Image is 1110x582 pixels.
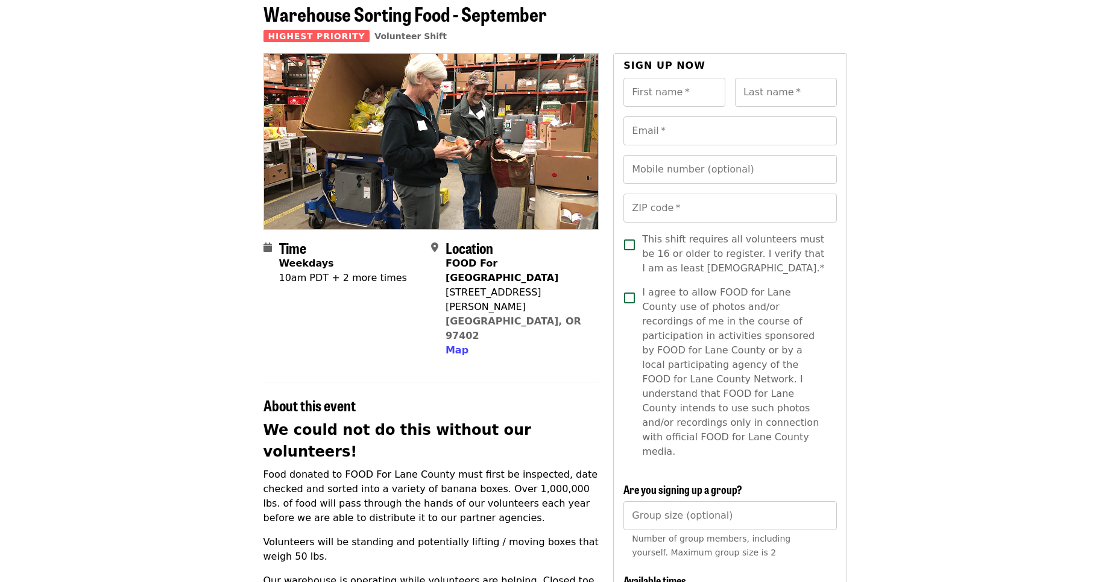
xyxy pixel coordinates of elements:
h2: We could not do this without our volunteers! [263,419,599,463]
a: Volunteer Shift [374,31,447,41]
span: About this event [263,394,356,416]
div: [STREET_ADDRESS][PERSON_NAME] [446,285,589,314]
input: [object Object] [623,501,836,530]
strong: Weekdays [279,258,334,269]
div: 10am PDT + 2 more times [279,271,407,285]
p: Volunteers will be standing and potentially lifting / moving boxes that weigh 50 lbs. [263,535,599,564]
span: Map [446,344,468,356]
span: Location [446,237,493,258]
a: [GEOGRAPHIC_DATA], OR 97402 [446,315,581,341]
button: Map [446,343,468,358]
input: ZIP code [623,194,836,223]
img: Warehouse Sorting Food - September organized by FOOD For Lane County [264,54,599,229]
input: Mobile number (optional) [623,155,836,184]
input: Email [623,116,836,145]
span: Number of group members, including yourself. Maximum group size is 2 [632,534,790,557]
span: Are you signing up a group? [623,481,742,497]
strong: FOOD For [GEOGRAPHIC_DATA] [446,258,558,283]
span: Sign up now [623,60,705,71]
input: Last name [735,78,837,107]
input: First name [623,78,725,107]
p: Food donated to FOOD For Lane County must first be inspected, date checked and sorted into a vari... [263,467,599,525]
i: map-marker-alt icon [431,242,438,253]
span: I agree to allow FOOD for Lane County use of photos and/or recordings of me in the course of part... [642,285,827,459]
span: Highest Priority [263,30,370,42]
i: calendar icon [263,242,272,253]
span: This shift requires all volunteers must be 16 or older to register. I verify that I am as least [... [642,232,827,276]
span: Time [279,237,306,258]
